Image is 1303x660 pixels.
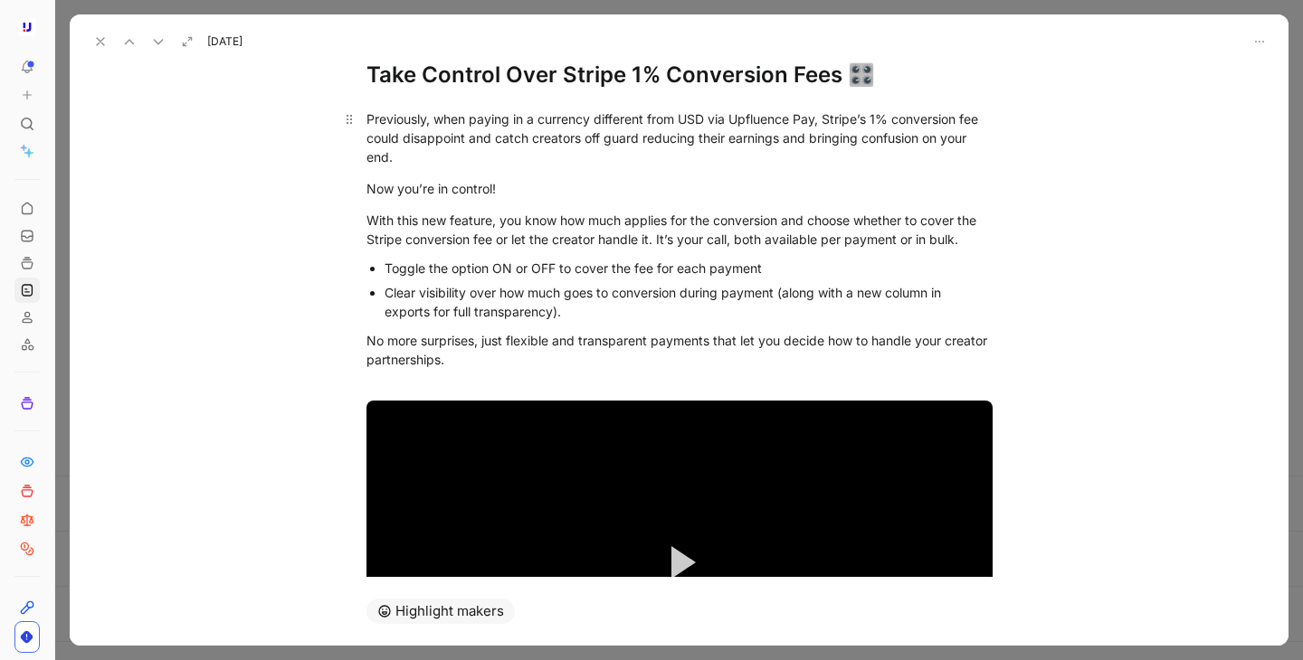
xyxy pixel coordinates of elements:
button: Upfluence [14,14,40,40]
div: Previously, when paying in a currency different from USD via Upfluence Pay, Stripe’s 1% conversio... [366,109,993,166]
div: Now you’re in control! [366,179,993,198]
div: Toggle the option ON or OFF to cover the fee for each payment [385,259,993,278]
h1: Take Control Over Stripe 1% Conversion Fees 🎛️ [366,61,993,90]
div: With this new feature, you know how much applies for the conversion and choose whether to cover t... [366,211,993,249]
button: Highlight makers [366,599,515,624]
div: No more surprises, just flexible and transparent payments that let you decide how to handle your ... [366,331,993,388]
div: Clear visibility over how much goes to conversion during payment (along with a new column in expo... [385,283,993,321]
button: Play Video [639,522,720,603]
img: Upfluence [18,18,36,36]
span: [DATE] [207,34,243,49]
